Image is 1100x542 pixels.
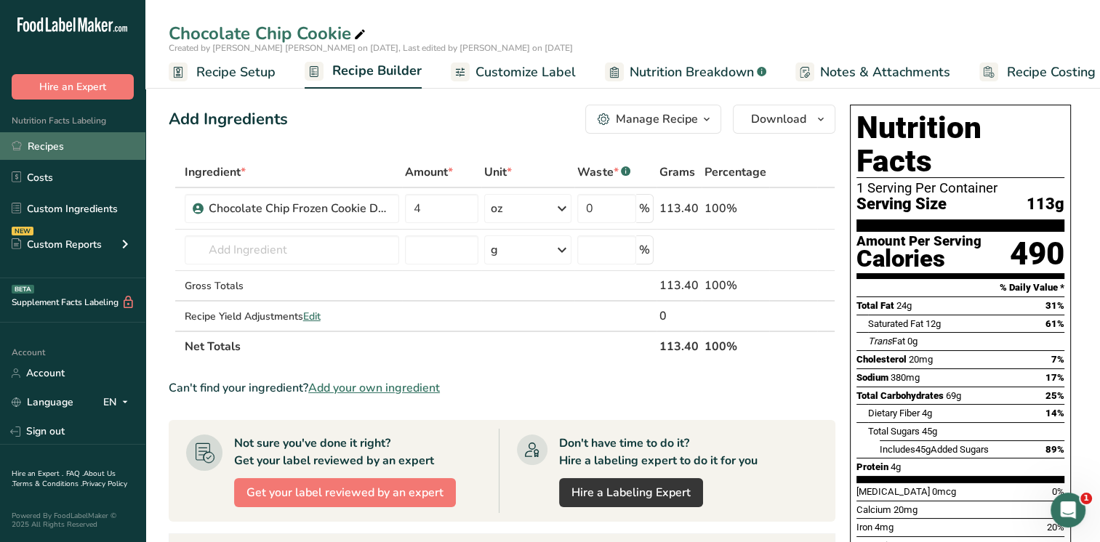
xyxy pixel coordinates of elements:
span: Add your own ingredient [308,379,440,397]
a: FAQ . [66,469,84,479]
span: Get your label reviewed by an expert [246,484,443,501]
span: [MEDICAL_DATA] [856,486,930,497]
div: BETA [12,285,34,294]
span: 7% [1051,354,1064,365]
div: 100% [704,277,766,294]
i: Trans [868,336,892,347]
span: 4g [922,408,932,418]
div: 0 [659,307,699,325]
h1: Nutrition Facts [856,111,1064,178]
span: 20mg [894,504,918,515]
span: Unit [484,163,512,181]
a: Hire a Labeling Expert [559,478,703,507]
span: 89% [1045,444,1064,455]
span: Grams [659,163,695,181]
div: 113.40 [659,277,699,294]
span: Total Carbohydrates [856,390,944,401]
a: Privacy Policy [82,479,127,489]
span: Protein [856,461,888,472]
span: Dietary Fiber [868,408,920,418]
span: Edit [303,310,321,323]
span: Download [751,110,806,128]
div: Manage Recipe [616,110,698,128]
span: Ingredient [185,163,246,181]
span: 0% [1052,486,1064,497]
div: Gross Totals [185,278,399,294]
span: 45g [922,426,937,437]
span: 31% [1045,300,1064,311]
input: Add Ingredient [185,235,399,264]
span: 69g [946,390,961,401]
span: Created by [PERSON_NAME] [PERSON_NAME] on [DATE], Last edited by [PERSON_NAME] on [DATE] [169,42,573,54]
th: 100% [702,331,769,361]
div: 490 [1010,235,1064,273]
span: 4g [891,461,901,472]
span: Saturated Fat [868,318,923,329]
div: Add Ingredients [169,108,288,132]
span: Nutrition Breakdown [630,62,754,82]
a: Hire an Expert . [12,469,63,479]
span: Recipe Builder [332,61,422,81]
span: 0mcg [932,486,956,497]
span: 113g [1027,195,1064,214]
span: Notes & Attachments [820,62,950,82]
div: 113.40 [659,200,699,217]
span: Recipe Costing [1007,62,1096,82]
span: 20mg [909,354,933,365]
div: Chocolate Chip Cookie [169,20,369,46]
button: Hire an Expert [12,74,134,100]
span: Serving Size [856,195,947,214]
div: Calories [856,248,981,270]
div: 100% [704,200,766,217]
div: g [491,241,498,259]
span: Recipe Setup [196,62,276,82]
a: Language [12,389,73,415]
span: Sodium [856,372,888,383]
button: Download [733,105,835,134]
span: 17% [1045,372,1064,383]
span: Includes Added Sugars [880,444,989,455]
span: 380mg [891,372,920,383]
span: Fat [868,336,905,347]
span: 1 [1080,493,1092,504]
div: Waste [577,163,630,181]
span: 25% [1045,390,1064,401]
section: % Daily Value * [856,279,1064,296]
span: Calcium [856,504,891,515]
th: Net Totals [182,331,657,361]
span: 24g [896,300,912,311]
button: Get your label reviewed by an expert [234,478,456,507]
iframe: Intercom live chat [1051,493,1085,527]
span: Cholesterol [856,354,907,365]
span: 45g [915,444,931,455]
a: Recipe Costing [979,56,1096,89]
span: 12g [926,318,941,329]
span: Percentage [704,163,766,181]
span: Total Sugars [868,426,920,437]
span: 0g [907,336,918,347]
div: Recipe Yield Adjustments [185,309,399,324]
a: Recipe Setup [169,56,276,89]
span: 61% [1045,318,1064,329]
span: Customize Label [475,62,576,82]
a: Recipe Builder [305,54,422,89]
div: Powered By FoodLabelMaker © 2025 All Rights Reserved [12,511,134,529]
div: Not sure you've done it right? Get your label reviewed by an expert [234,434,434,469]
th: 113.40 [657,331,702,361]
a: About Us . [12,469,116,489]
span: Iron [856,522,872,533]
a: Terms & Conditions . [12,479,82,489]
div: Custom Reports [12,237,102,252]
a: Customize Label [451,56,576,89]
a: Notes & Attachments [795,56,950,89]
div: oz [491,200,502,217]
span: 4mg [875,522,894,533]
span: 14% [1045,408,1064,418]
span: 20% [1047,522,1064,533]
div: Amount Per Serving [856,235,981,248]
a: Nutrition Breakdown [605,56,766,89]
span: Amount [405,163,453,181]
span: Total Fat [856,300,894,311]
div: EN [103,394,134,411]
div: NEW [12,227,33,235]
